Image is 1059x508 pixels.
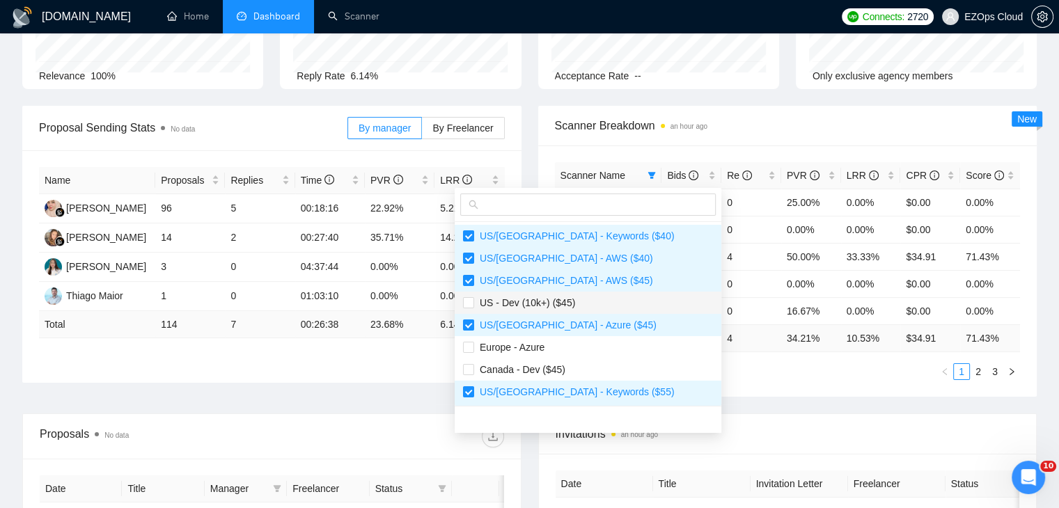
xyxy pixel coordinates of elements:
td: 0.00% [434,282,504,311]
td: 0.00% [960,189,1020,216]
th: Date [40,475,122,502]
a: AJ[PERSON_NAME] [45,202,146,213]
span: Scanner Name [560,170,625,181]
span: Replies [230,173,279,188]
img: gigradar-bm.png [55,207,65,217]
div: [PERSON_NAME] [66,200,146,216]
span: Re [727,170,752,181]
td: 10.53 % [841,324,901,351]
div: [PERSON_NAME] [66,230,146,245]
img: gigradar-bm.png [55,237,65,246]
td: 0.00% [960,297,1020,324]
span: filter [273,484,281,493]
td: $0.00 [900,297,960,324]
a: TMThiago Maior [45,289,123,301]
td: 0.00% [841,189,901,216]
span: US/[GEOGRAPHIC_DATA] - Keywords ($55) [474,386,675,397]
span: right [1007,367,1016,376]
th: Freelancer [848,470,946,498]
th: Title [653,470,751,498]
td: 00:18:16 [295,194,365,223]
span: By Freelancer [432,122,493,134]
td: 16.67% [781,297,841,324]
span: US/[GEOGRAPHIC_DATA] - Keywords ($40) [474,230,675,241]
span: PVR [787,170,819,181]
button: right [1003,363,1020,380]
span: Canada - Dev ($45) [474,364,565,375]
span: Score [966,170,1003,181]
td: 0.00% [841,297,901,324]
td: 0.00% [781,270,841,297]
td: $0.00 [900,216,960,243]
th: Title [122,475,204,502]
span: Bids [667,170,698,181]
td: 6.14 % [434,311,504,338]
span: LRR [847,170,879,181]
span: US - Dev (10k+) ($45) [474,297,575,308]
span: -- [634,70,641,81]
td: 0.00% [365,282,434,311]
li: 2 [970,363,987,380]
td: 22.92% [365,194,434,223]
td: 4 [721,324,781,351]
td: 0 [721,189,781,216]
td: 0 [721,297,781,324]
td: 35.71% [365,223,434,253]
span: filter [270,478,284,499]
span: search [469,200,478,209]
span: setting [1032,11,1053,22]
td: 25.00% [781,189,841,216]
span: user [946,12,955,22]
a: 3 [987,364,1003,379]
div: [PERSON_NAME] [66,259,146,274]
td: 4 [721,243,781,270]
span: US/[GEOGRAPHIC_DATA] - AWS ($45) [474,275,653,286]
span: dashboard [237,11,246,21]
span: No data [171,125,195,133]
td: 3 [155,253,225,282]
td: 5.21% [434,194,504,223]
td: 01:03:10 [295,282,365,311]
td: $ 34.91 [900,324,960,351]
td: $34.91 [900,243,960,270]
li: 3 [987,363,1003,380]
td: 00:27:40 [295,223,365,253]
td: 114 [155,311,225,338]
span: Invitations [556,425,1020,443]
div: Proposals [40,425,272,447]
span: info-circle [742,170,752,180]
td: 0 [721,216,781,243]
button: left [936,363,953,380]
span: 10 [1040,461,1056,472]
span: download [483,431,503,442]
img: TA [45,258,62,276]
td: 0.00% [781,216,841,243]
span: Reply Rate [297,70,345,81]
a: TA[PERSON_NAME] [45,260,146,271]
li: Next Page [1003,363,1020,380]
a: 1 [954,364,969,379]
td: 0 [225,282,295,311]
span: info-circle [324,175,334,184]
td: 5 [225,194,295,223]
span: CPR [906,170,939,181]
th: Status [946,470,1043,498]
a: NK[PERSON_NAME] [45,231,146,242]
span: 100% [91,70,116,81]
td: 71.43% [960,243,1020,270]
td: 00:26:38 [295,311,365,338]
span: Connects: [863,9,904,24]
th: Manager [205,475,287,502]
span: 2720 [907,9,928,24]
td: 0.00% [365,253,434,282]
td: 0.00% [960,216,1020,243]
button: download [482,425,504,447]
iframe: Intercom live chat [1012,461,1045,494]
img: NK [45,229,62,246]
th: Replies [225,167,295,194]
a: searchScanner [328,10,379,22]
span: New [1017,113,1037,125]
td: 0.00% [434,253,504,282]
time: an hour ago [670,122,707,130]
li: Previous Page [936,363,953,380]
